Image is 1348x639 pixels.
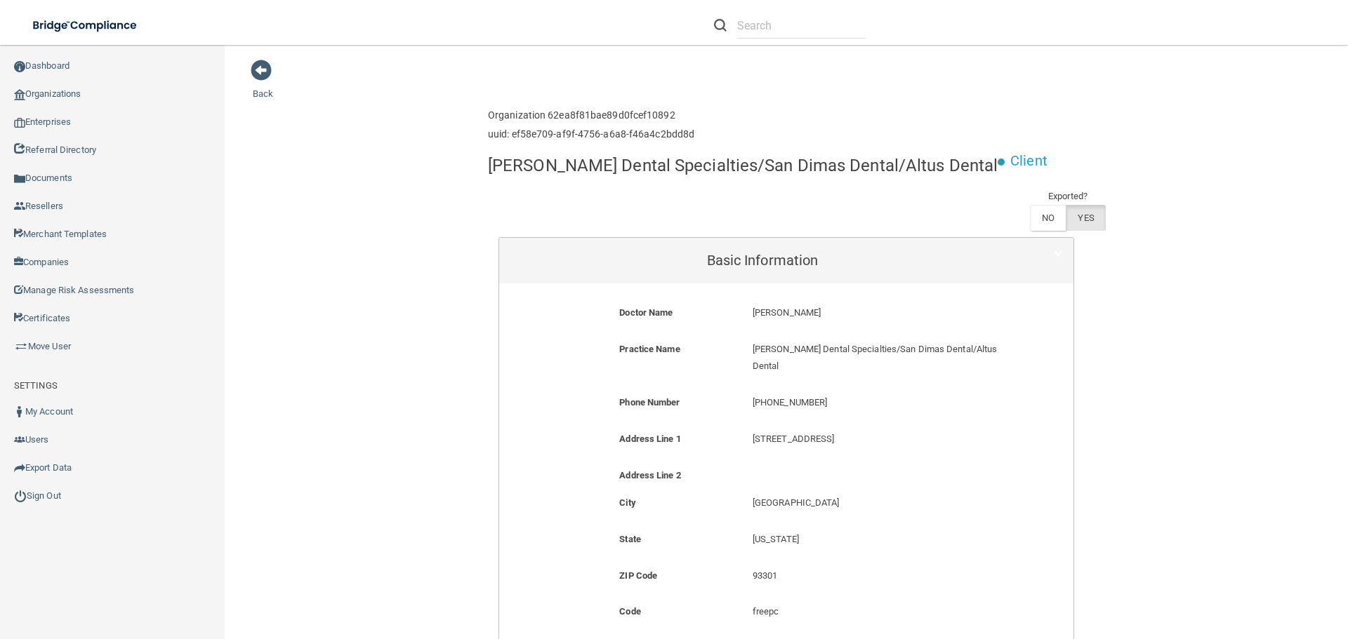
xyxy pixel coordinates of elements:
a: Basic Information [510,245,1063,276]
p: [STREET_ADDRESS] [753,431,998,448]
b: Code [619,606,640,617]
h6: Organization 62ea8f81bae89d0fcef10892 [488,110,694,121]
label: NO [1030,205,1066,231]
img: ic_dashboard_dark.d01f4a41.png [14,61,25,72]
h4: [PERSON_NAME] Dental Specialties/San Dimas Dental/Altus Dental [488,156,998,175]
p: [PHONE_NUMBER] [753,394,998,411]
img: ic_power_dark.7ecde6b1.png [14,490,27,502]
img: organization-icon.f8decf85.png [14,89,25,100]
img: icon-export.b9366987.png [14,462,25,473]
b: State [619,534,641,544]
p: [PERSON_NAME] [753,304,998,321]
p: freepc [753,603,998,620]
img: enterprise.0d942306.png [14,118,25,128]
p: [US_STATE] [753,531,998,548]
img: ic_user_dark.df1a06c3.png [14,406,25,417]
h5: Basic Information [510,253,1015,268]
input: Search [737,13,866,39]
label: YES [1066,205,1105,231]
b: ZIP Code [619,570,657,581]
img: icon-users.e205127d.png [14,434,25,445]
b: Practice Name [619,344,680,354]
h6: uuid: ef58e709-af9f-4756-a6a8-f46a4c2bdd8d [488,129,694,140]
b: Address Line 2 [619,470,680,480]
label: SETTINGS [14,377,58,394]
img: briefcase.64adab9b.png [14,339,28,354]
b: City [619,497,635,508]
img: ic-search.3b580494.png [714,19,727,32]
p: Client [1010,148,1048,174]
p: 93301 [753,567,998,584]
img: icon-documents.8dae5593.png [14,173,25,184]
img: ic_reseller.de258add.png [14,201,25,212]
b: Phone Number [619,397,680,408]
b: Address Line 1 [619,433,680,444]
b: Doctor Name [619,307,673,318]
td: Exported? [1030,188,1106,205]
iframe: Drift Widget Chat Controller [1105,539,1331,596]
a: Back [253,72,273,99]
img: bridge_compliance_login_screen.278c3ca4.svg [21,11,150,40]
p: [PERSON_NAME] Dental Specialties/San Dimas Dental/Altus Dental [753,341,998,375]
p: [GEOGRAPHIC_DATA] [753,495,998,511]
